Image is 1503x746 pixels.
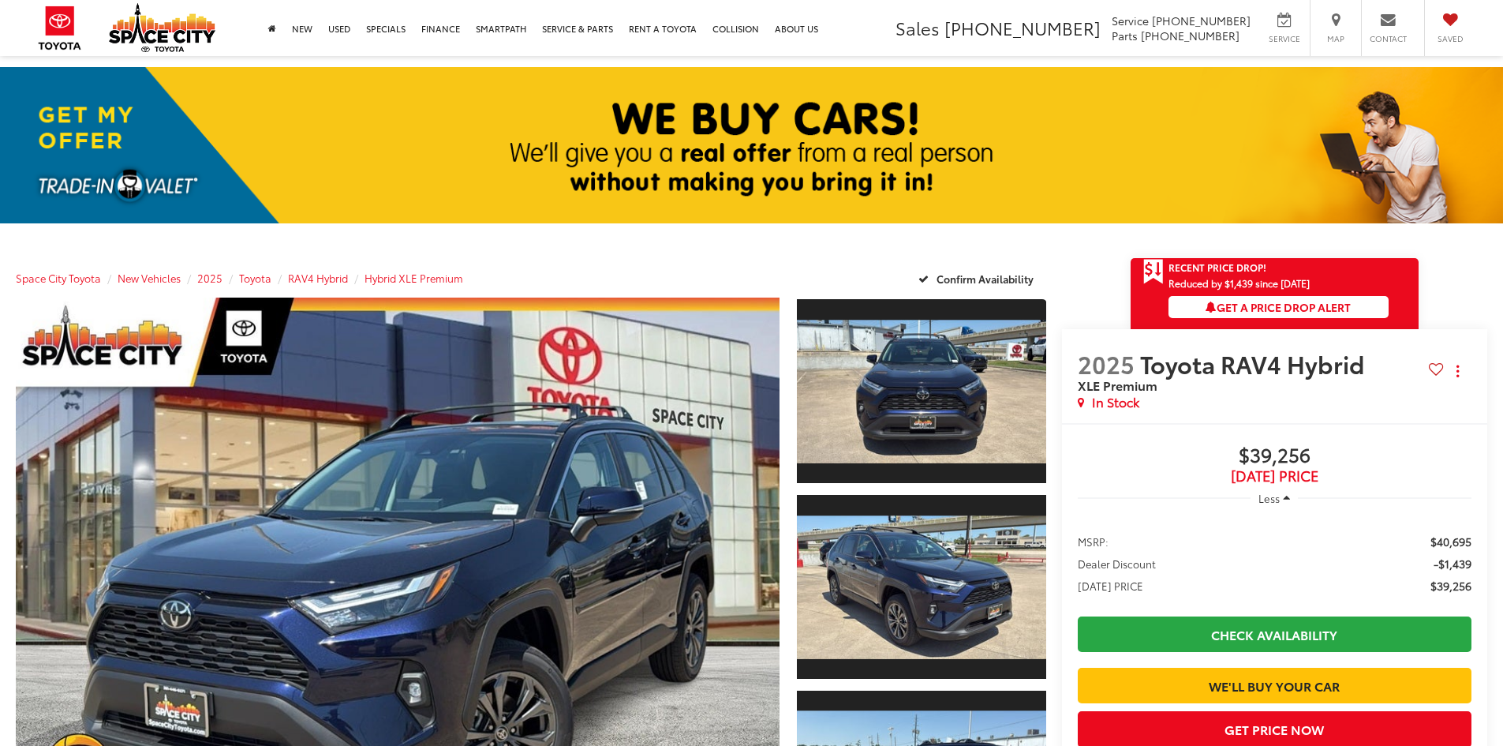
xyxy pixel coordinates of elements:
span: Map [1318,33,1353,44]
span: [PHONE_NUMBER] [1141,28,1239,43]
a: Space City Toyota [16,271,101,285]
span: Parts [1112,28,1138,43]
span: 2025 [1078,347,1135,380]
span: MSRP: [1078,534,1109,549]
img: 2025 Toyota RAV4 Hybrid Hybrid XLE Premium [794,320,1048,463]
a: RAV4 Hybrid [288,271,348,285]
button: Less [1251,484,1298,512]
span: [DATE] Price [1078,468,1471,484]
a: Expand Photo 2 [797,493,1046,680]
a: Hybrid XLE Premium [365,271,463,285]
span: Contact [1370,33,1407,44]
span: Confirm Availability [937,272,1034,286]
span: XLE Premium [1078,376,1157,394]
a: Toyota [239,271,271,285]
a: 2025 [197,271,222,285]
span: Sales [895,15,940,40]
span: Toyota RAV4 Hybrid [1140,347,1370,380]
a: Get Price Drop Alert Recent Price Drop! [1131,258,1419,277]
span: $39,256 [1430,578,1471,594]
img: Space City Toyota [109,3,215,52]
img: 2025 Toyota RAV4 Hybrid Hybrid XLE Premium [794,515,1048,658]
button: Confirm Availability [910,264,1046,292]
span: [PHONE_NUMBER] [944,15,1101,40]
span: Dealer Discount [1078,556,1156,572]
span: -$1,439 [1434,556,1471,572]
span: Reduced by $1,439 since [DATE] [1168,278,1389,288]
span: dropdown dots [1456,365,1459,377]
span: $40,695 [1430,534,1471,549]
span: Service [1112,13,1149,28]
a: Check Availability [1078,617,1471,652]
span: [PHONE_NUMBER] [1152,13,1251,28]
span: [DATE] PRICE [1078,578,1143,594]
a: We'll Buy Your Car [1078,668,1471,703]
a: Expand Photo 1 [797,298,1046,485]
span: Recent Price Drop! [1168,261,1266,274]
span: In Stock [1092,393,1139,411]
span: Get a Price Drop Alert [1206,299,1351,315]
span: $39,256 [1078,444,1471,468]
span: Get Price Drop Alert [1143,258,1164,285]
button: Actions [1444,358,1471,385]
span: Less [1258,491,1280,505]
span: Saved [1433,33,1467,44]
span: Service [1266,33,1302,44]
a: New Vehicles [118,271,181,285]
